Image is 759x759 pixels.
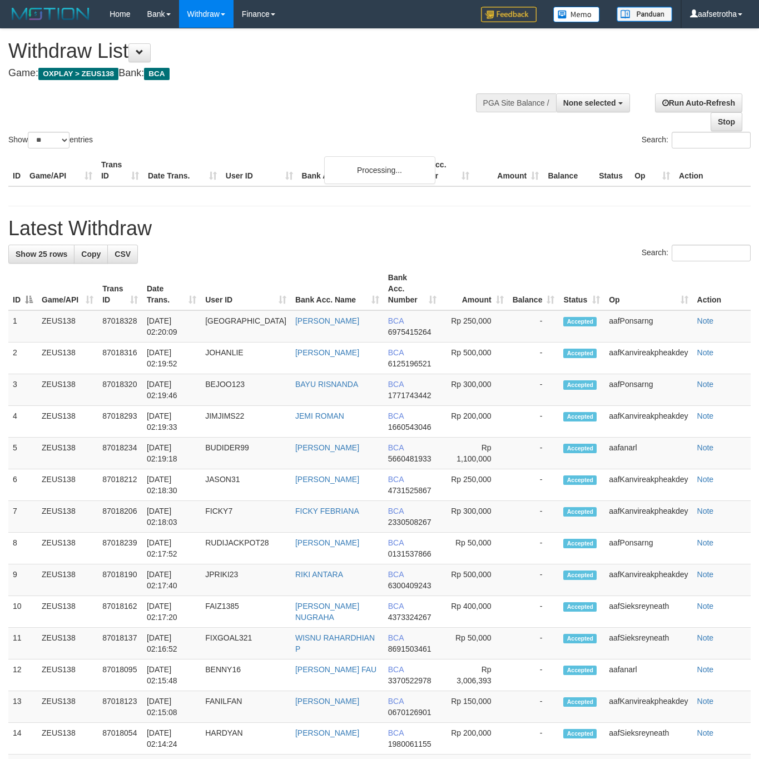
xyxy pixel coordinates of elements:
td: - [508,596,559,628]
a: Note [697,538,714,547]
a: JEMI ROMAN [295,411,344,420]
td: - [508,374,559,406]
a: Note [697,507,714,515]
td: [DATE] 02:15:48 [142,659,201,691]
span: BCA [388,728,404,737]
td: ZEUS138 [37,343,98,374]
th: Op: activate to sort column ascending [604,267,692,310]
span: Show 25 rows [16,250,67,259]
td: [DATE] 02:15:08 [142,691,201,723]
span: Copy 0670126901 to clipboard [388,708,431,717]
td: Rp 250,000 [441,469,508,501]
span: CSV [115,250,131,259]
span: Copy 1771743442 to clipboard [388,391,431,400]
td: Rp 50,000 [441,628,508,659]
span: None selected [563,98,616,107]
th: Date Trans.: activate to sort column ascending [142,267,201,310]
td: ZEUS138 [37,438,98,469]
h1: Withdraw List [8,40,495,62]
span: BCA [388,570,404,579]
td: - [508,343,559,374]
th: Trans ID [97,155,143,186]
span: Accepted [563,729,597,738]
span: Copy 5660481933 to clipboard [388,454,431,463]
th: Date Trans. [143,155,221,186]
th: Status: activate to sort column ascending [559,267,604,310]
span: BCA [388,665,404,674]
span: Accepted [563,507,597,517]
a: Note [697,380,714,389]
a: [PERSON_NAME] [295,538,359,547]
td: 1 [8,310,37,343]
td: 87018293 [98,406,142,438]
td: aafKanvireakpheakdey [604,406,692,438]
td: aafSieksreyneath [604,723,692,755]
td: Rp 1,100,000 [441,438,508,469]
td: 2 [8,343,37,374]
td: Rp 500,000 [441,564,508,596]
span: Copy 4373324267 to clipboard [388,613,431,622]
a: Show 25 rows [8,245,75,264]
th: ID: activate to sort column descending [8,267,37,310]
th: Status [594,155,630,186]
th: Bank Acc. Number: activate to sort column ascending [384,267,441,310]
a: WISNU RAHARDHIAN P [295,633,375,653]
span: Accepted [563,317,597,326]
td: aafKanvireakpheakdey [604,691,692,723]
td: 87018190 [98,564,142,596]
td: ZEUS138 [37,406,98,438]
td: [DATE] 02:17:20 [142,596,201,628]
td: [DATE] 02:17:52 [142,533,201,564]
a: FICKY FEBRIANA [295,507,359,515]
label: Show entries [8,132,93,148]
td: FANILFAN [201,691,291,723]
span: BCA [144,68,169,80]
div: PGA Site Balance / [476,93,556,112]
select: Showentries [28,132,70,148]
th: Balance: activate to sort column ascending [508,267,559,310]
td: 5 [8,438,37,469]
td: [DATE] 02:16:52 [142,628,201,659]
td: 87018095 [98,659,142,691]
td: aafKanvireakpheakdey [604,501,692,533]
th: Bank Acc. Number [404,155,474,186]
span: Copy 6975415264 to clipboard [388,328,431,336]
td: 12 [8,659,37,691]
td: ZEUS138 [37,628,98,659]
td: 11 [8,628,37,659]
a: Run Auto-Refresh [655,93,742,112]
td: - [508,310,559,343]
span: Copy 1980061155 to clipboard [388,740,431,748]
td: 87018328 [98,310,142,343]
td: ZEUS138 [37,659,98,691]
td: aafKanvireakpheakdey [604,564,692,596]
th: User ID: activate to sort column ascending [201,267,291,310]
span: Copy 0131537866 to clipboard [388,549,431,558]
span: Accepted [563,666,597,675]
td: - [508,469,559,501]
td: FIXGOAL321 [201,628,291,659]
td: [DATE] 02:19:18 [142,438,201,469]
span: Accepted [563,412,597,421]
img: panduan.png [617,7,672,22]
td: 87018234 [98,438,142,469]
a: Note [697,602,714,611]
td: 87018239 [98,533,142,564]
span: BCA [388,443,404,452]
a: BAYU RISNANDA [295,380,358,389]
td: Rp 200,000 [441,406,508,438]
td: ZEUS138 [37,501,98,533]
th: Game/API: activate to sort column ascending [37,267,98,310]
td: [DATE] 02:14:24 [142,723,201,755]
a: [PERSON_NAME] [295,475,359,484]
span: Copy 8691503461 to clipboard [388,644,431,653]
th: Bank Acc. Name: activate to sort column ascending [291,267,384,310]
th: Trans ID: activate to sort column ascending [98,267,142,310]
td: 7 [8,501,37,533]
span: BCA [388,316,404,325]
a: Note [697,348,714,357]
td: 87018162 [98,596,142,628]
th: Action [693,267,751,310]
td: - [508,659,559,691]
img: Button%20Memo.svg [553,7,600,22]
